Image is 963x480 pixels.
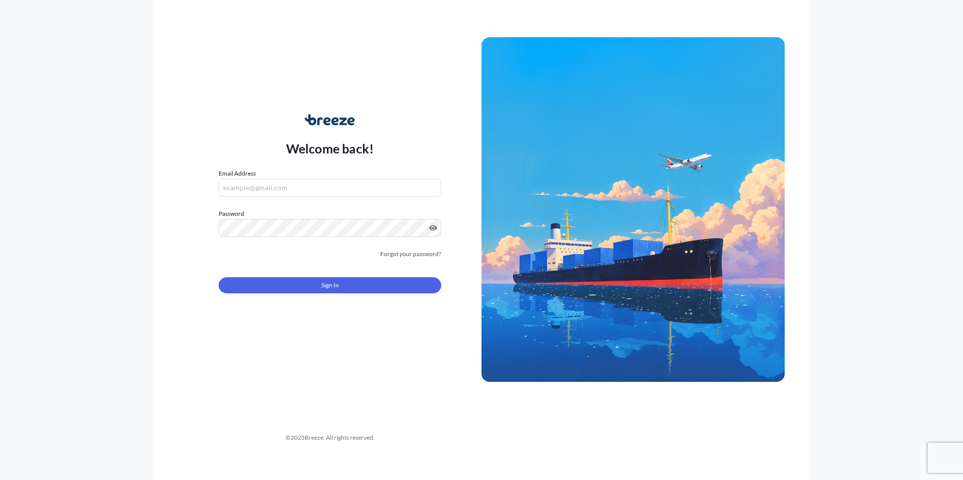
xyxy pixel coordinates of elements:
span: Sign In [321,280,339,290]
label: Password [219,209,441,219]
button: Show password [429,224,437,232]
img: Ship illustration [481,37,785,381]
input: example@gmail.com [219,179,441,197]
div: © 2025 Breeze. All rights reserved. [178,433,481,443]
a: Forgot your password? [380,249,441,259]
label: Email Address [219,169,256,179]
button: Sign In [219,277,441,293]
p: Welcome back! [286,140,374,156]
